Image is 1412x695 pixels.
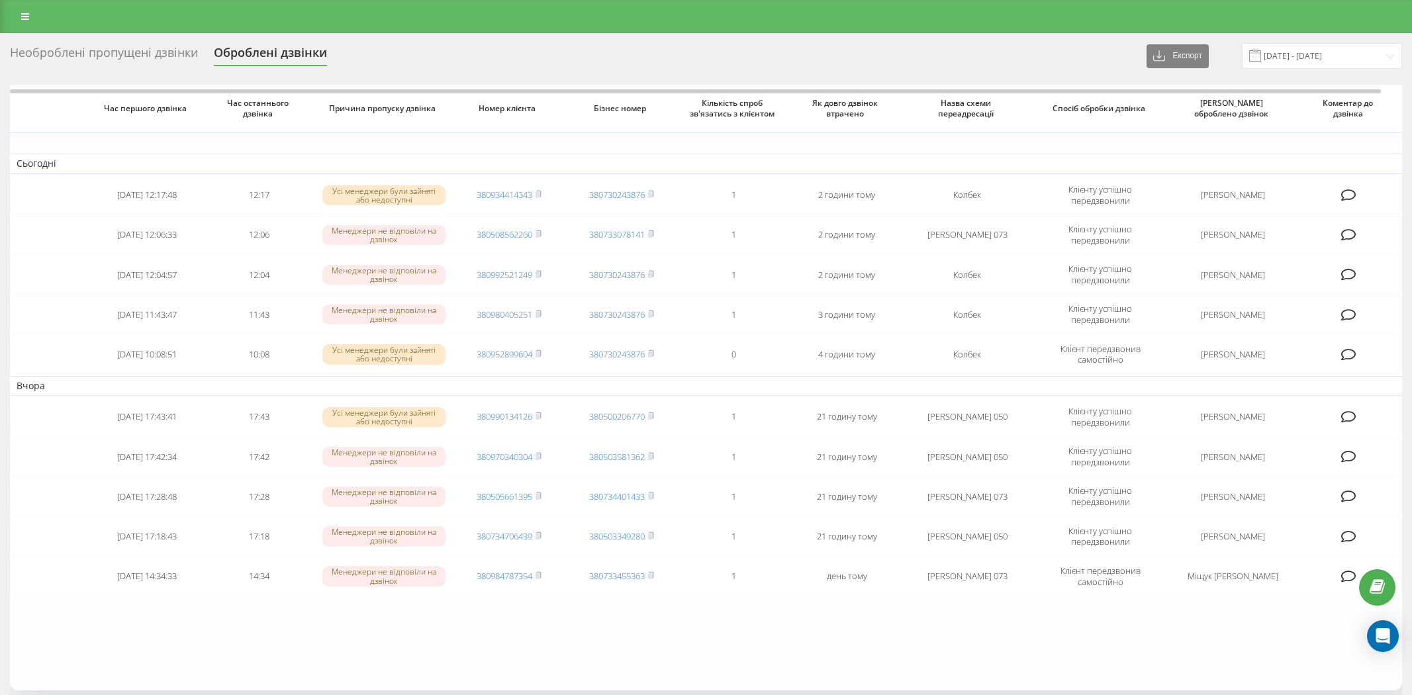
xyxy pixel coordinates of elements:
a: 380500206770 [589,410,645,422]
a: 380984787354 [477,570,532,582]
td: 1 [678,296,790,333]
td: Міщук [PERSON_NAME] [1168,557,1297,594]
a: 380734401433 [589,490,645,502]
span: Причина пропуску дзвінка [328,103,440,114]
a: 380505661395 [477,490,532,502]
td: 17:28 [203,478,316,515]
td: 1 [678,557,790,594]
div: Менеджери не відповіли на дзвінок [322,225,446,245]
td: 1 [678,177,790,214]
td: Клієнту успішно передзвонили [1032,216,1169,254]
td: [PERSON_NAME] [1168,296,1297,333]
td: 2 години тому [790,216,903,254]
td: [DATE] 10:08:51 [91,336,203,373]
span: Час першого дзвінка [102,103,191,114]
td: [DATE] 11:43:47 [91,296,203,333]
td: [DATE] 17:28:48 [91,478,203,515]
a: 380508562260 [477,228,532,240]
span: Як довго дзвінок втрачено [802,98,892,118]
td: Клієнту успішно передзвонили [1032,177,1169,214]
td: Колбек [903,256,1031,293]
div: Менеджери не відповіли на дзвінок [322,447,446,467]
td: [PERSON_NAME] 073 [903,557,1031,594]
td: Клієнту успішно передзвонили [1032,438,1169,475]
a: 380730243876 [589,189,645,201]
button: Експорт [1147,44,1209,68]
td: 14:34 [203,557,316,594]
span: Спосіб обробки дзвінка [1045,103,1156,114]
div: Необроблені пропущені дзвінки [10,46,198,66]
td: [PERSON_NAME] 050 [903,398,1031,436]
td: 12:06 [203,216,316,254]
td: [PERSON_NAME] [1168,256,1297,293]
td: 12:04 [203,256,316,293]
td: 3 години тому [790,296,903,333]
span: Кількість спроб зв'язатись з клієнтом [689,98,778,118]
td: [PERSON_NAME] [1168,438,1297,475]
a: 380730243876 [589,269,645,281]
td: 17:18 [203,518,316,555]
td: 0 [678,336,790,373]
td: [PERSON_NAME] [1168,518,1297,555]
td: [DATE] 17:18:43 [91,518,203,555]
td: 1 [678,216,790,254]
div: Менеджери не відповіли на дзвінок [322,566,446,586]
a: 380734706439 [477,530,532,542]
td: 21 годину тому [790,478,903,515]
div: Менеджери не відповіли на дзвінок [322,304,446,324]
span: Номер клієнта [464,103,553,114]
td: 1 [678,478,790,515]
td: 12:17 [203,177,316,214]
span: Назва схеми переадресації [916,98,1019,118]
td: Клієнту успішно передзвонили [1032,296,1169,333]
a: 380992521249 [477,269,532,281]
td: [PERSON_NAME] [1168,478,1297,515]
a: 380970340304 [477,451,532,463]
div: Менеджери не відповіли на дзвінок [322,265,446,285]
a: 380733078141 [589,228,645,240]
td: 2 години тому [790,256,903,293]
td: [DATE] 12:04:57 [91,256,203,293]
td: [PERSON_NAME] 050 [903,438,1031,475]
td: 17:42 [203,438,316,475]
td: Клієнт передзвонив самостійно [1032,336,1169,373]
td: 1 [678,398,790,436]
td: 21 годину тому [790,398,903,436]
span: Коментар до дзвінка [1309,98,1391,118]
div: Усі менеджери були зайняті або недоступні [322,185,446,205]
a: 380503581362 [589,451,645,463]
td: 1 [678,518,790,555]
td: Колбек [903,177,1031,214]
td: 11:43 [203,296,316,333]
td: [PERSON_NAME] [1168,216,1297,254]
td: [PERSON_NAME] [1168,398,1297,436]
td: 4 години тому [790,336,903,373]
a: 380730243876 [589,348,645,360]
span: Бізнес номер [577,103,666,114]
td: [PERSON_NAME] [1168,336,1297,373]
td: [DATE] 12:06:33 [91,216,203,254]
td: день тому [790,557,903,594]
div: Менеджери не відповіли на дзвінок [322,526,446,546]
td: 1 [678,256,790,293]
a: 380730243876 [589,308,645,320]
td: [DATE] 14:34:33 [91,557,203,594]
td: 2 години тому [790,177,903,214]
td: [DATE] 12:17:48 [91,177,203,214]
td: Клієнту успішно передзвонили [1032,478,1169,515]
td: Вчора [10,376,1402,396]
a: 380503349280 [589,530,645,542]
td: Колбек [903,336,1031,373]
div: Оброблені дзвінки [214,46,327,66]
td: 10:08 [203,336,316,373]
a: 380990134126 [477,410,532,422]
a: 380934414343 [477,189,532,201]
td: Клієнту успішно передзвонили [1032,398,1169,436]
div: Менеджери не відповіли на дзвінок [322,486,446,506]
td: 1 [678,438,790,475]
td: [PERSON_NAME] 050 [903,518,1031,555]
td: [DATE] 17:43:41 [91,398,203,436]
span: Час останнього дзвінка [214,98,304,118]
td: Клієнту успішно передзвонили [1032,518,1169,555]
td: [DATE] 17:42:34 [91,438,203,475]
